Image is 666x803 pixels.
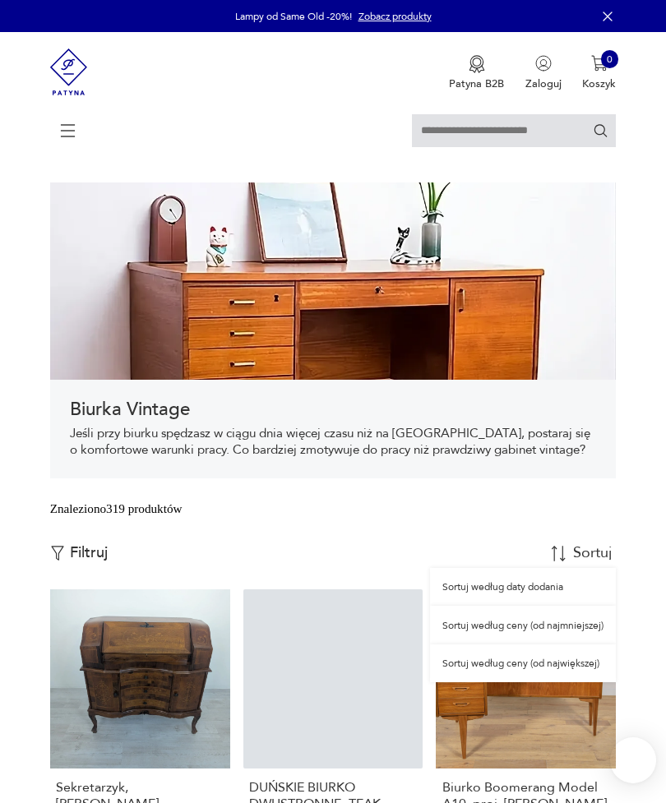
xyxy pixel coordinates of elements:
p: Koszyk [582,76,616,91]
button: 0Koszyk [582,55,616,91]
button: Filtruj [50,544,108,562]
div: 0 [601,50,619,68]
img: 217794b411677fc89fd9d93ef6550404.webp [50,182,617,380]
img: Ikona koszyka [591,55,608,72]
button: Patyna B2B [449,55,504,91]
div: Znaleziono 319 produktów [50,500,183,518]
img: Ikonka filtrowania [50,546,65,561]
p: Filtruj [70,544,108,562]
img: Patyna - sklep z meblami i dekoracjami vintage [50,32,88,112]
iframe: Smartsupp widget button [610,737,656,783]
div: Sortuj według ceny (od najmniejszej) [430,606,616,644]
img: Ikonka użytkownika [535,55,552,72]
p: Zaloguj [525,76,562,91]
p: Jeśli przy biurku spędzasz w ciągu dnia więcej czasu niż na [GEOGRAPHIC_DATA], postaraj się o kom... [70,426,597,459]
p: Lampy od Same Old -20%! [235,10,352,23]
div: Sortuj według daty dodania [430,568,616,606]
h1: Biurka Vintage [70,399,597,419]
button: Zaloguj [525,55,562,91]
button: Szukaj [593,122,608,138]
p: Patyna B2B [449,76,504,91]
div: Sortuj według ceny (od największej) [430,644,616,682]
a: Zobacz produkty [358,10,432,23]
a: Ikona medaluPatyna B2B [449,55,504,91]
div: Sortuj według daty dodania [573,546,614,561]
img: Ikona medalu [469,55,485,73]
img: Sort Icon [551,546,567,561]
